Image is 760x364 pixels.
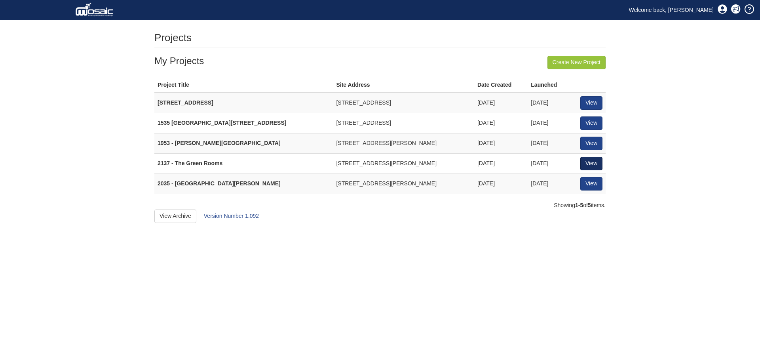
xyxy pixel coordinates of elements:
[528,78,571,93] th: Launched
[580,157,602,170] a: View
[580,177,602,191] a: View
[588,202,591,208] b: 5
[528,113,571,133] td: [DATE]
[474,153,528,173] td: [DATE]
[75,2,115,18] img: logo_white.png
[528,173,571,193] td: [DATE]
[528,93,571,113] td: [DATE]
[158,160,222,166] strong: 2137 - The Green Rooms
[158,120,286,126] strong: 1535 [GEOGRAPHIC_DATA][STREET_ADDRESS]
[623,4,720,16] a: Welcome back, [PERSON_NAME]
[474,93,528,113] td: [DATE]
[580,116,602,130] a: View
[580,137,602,150] a: View
[575,202,583,208] b: 1-5
[474,78,528,93] th: Date Created
[474,173,528,193] td: [DATE]
[580,96,602,110] a: View
[204,213,259,219] a: Version Number 1.092
[158,99,213,106] strong: [STREET_ADDRESS]
[726,328,754,358] iframe: Chat
[154,210,196,223] a: View Archive
[154,78,333,93] th: Project Title
[474,113,528,133] td: [DATE]
[154,32,192,44] h1: Projects
[333,93,474,113] td: [STREET_ADDRESS]
[528,153,571,173] td: [DATE]
[158,180,281,187] strong: 2035 - [GEOGRAPHIC_DATA][PERSON_NAME]
[333,78,474,93] th: Site Address
[158,140,281,146] strong: 1953 - [PERSON_NAME][GEOGRAPHIC_DATA]
[528,133,571,153] td: [DATE]
[333,173,474,193] td: [STREET_ADDRESS][PERSON_NAME]
[547,56,606,69] a: Create New Project
[333,133,474,153] td: [STREET_ADDRESS][PERSON_NAME]
[333,113,474,133] td: [STREET_ADDRESS]
[154,56,606,66] h3: My Projects
[333,153,474,173] td: [STREET_ADDRESS][PERSON_NAME]
[474,133,528,153] td: [DATE]
[154,202,606,210] div: Showing of items.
